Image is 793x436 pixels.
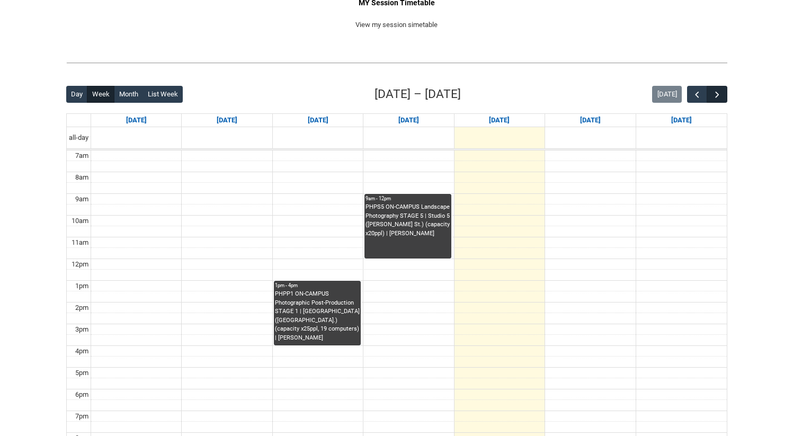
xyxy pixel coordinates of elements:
div: 4pm [73,346,91,357]
button: [DATE] [652,86,682,103]
a: Go to August 16, 2025 [669,114,694,127]
div: 9am [73,194,91,204]
p: View my session simetable [66,20,727,30]
div: 9am - 12pm [366,195,450,202]
div: 2pm [73,302,91,313]
button: Week [87,86,114,103]
button: List Week [142,86,183,103]
div: 6pm [73,389,91,400]
div: PHPP1 ON-CAMPUS Photographic Post-Production STAGE 1 | [GEOGRAPHIC_DATA] ([GEOGRAPHIC_DATA].) (ca... [275,290,360,342]
div: 7pm [73,411,91,422]
a: Go to August 14, 2025 [487,114,512,127]
div: PHPS5 ON-CAMPUS Landscape Photography STAGE 5 | Studio 5 ([PERSON_NAME] St.) (capacity x20ppl) | ... [366,203,450,238]
button: Month [114,86,143,103]
h2: [DATE] – [DATE] [375,85,461,103]
a: Go to August 15, 2025 [578,114,603,127]
div: 7am [73,150,91,161]
div: 12pm [69,259,91,270]
div: 5pm [73,368,91,378]
div: 1pm [73,281,91,291]
span: all-day [67,132,91,143]
button: Day [66,86,88,103]
a: Go to August 13, 2025 [396,114,421,127]
div: 10am [69,216,91,226]
a: Go to August 12, 2025 [306,114,331,127]
div: 1pm - 4pm [275,282,360,289]
div: 11am [69,237,91,248]
div: 8am [73,172,91,183]
div: 3pm [73,324,91,335]
button: Next Week [707,86,727,103]
button: Previous Week [687,86,707,103]
img: REDU_GREY_LINE [66,57,727,68]
a: Go to August 11, 2025 [215,114,239,127]
a: Go to August 10, 2025 [124,114,149,127]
